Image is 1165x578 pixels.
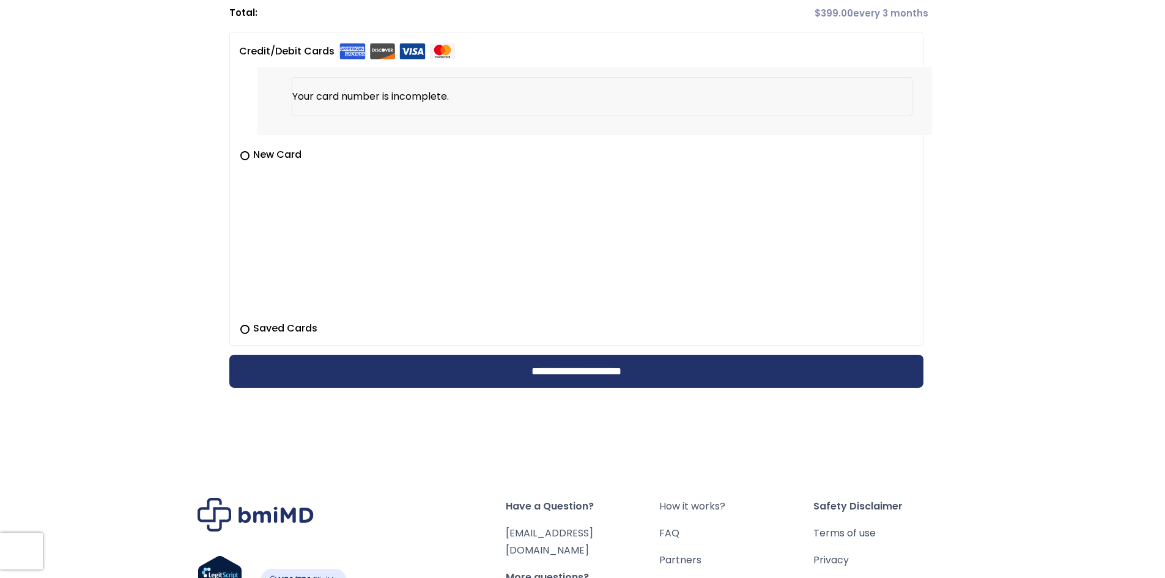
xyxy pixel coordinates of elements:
span: Safety Disclaimer [813,498,967,515]
a: FAQ [659,525,813,542]
label: Saved Cards [239,321,914,336]
a: How it works? [659,498,813,515]
a: [EMAIL_ADDRESS][DOMAIN_NAME] [506,526,593,557]
img: amex.svg [339,43,366,59]
a: Terms of use [813,525,967,542]
img: Brand Logo [198,498,314,532]
label: New Card [239,147,914,162]
img: mastercard.svg [429,43,456,59]
a: Privacy [813,552,967,569]
span: $ [815,7,821,20]
label: Credit/Debit Cards [239,42,456,61]
span: Have a Question? [506,498,660,515]
img: discover.svg [369,43,396,59]
li: Your card number is incomplete. [292,77,912,116]
span: 399.00 [815,7,853,20]
a: Partners [659,552,813,569]
img: visa.svg [399,43,426,59]
iframe: Secure payment input frame [237,160,911,314]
